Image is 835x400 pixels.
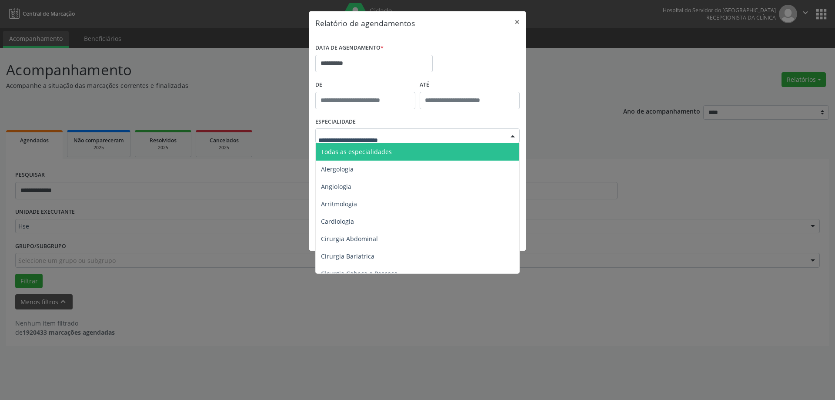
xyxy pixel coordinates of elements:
[321,235,378,243] span: Cirurgia Abdominal
[315,78,415,92] label: De
[315,41,384,55] label: DATA DE AGENDAMENTO
[420,78,520,92] label: ATÉ
[321,252,374,260] span: Cirurgia Bariatrica
[315,17,415,29] h5: Relatório de agendamentos
[321,148,392,156] span: Todas as especialidades
[321,269,397,278] span: Cirurgia Cabeça e Pescoço
[321,165,354,173] span: Alergologia
[508,11,526,33] button: Close
[315,115,356,129] label: ESPECIALIDADE
[321,182,351,191] span: Angiologia
[321,200,357,208] span: Arritmologia
[321,217,354,225] span: Cardiologia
